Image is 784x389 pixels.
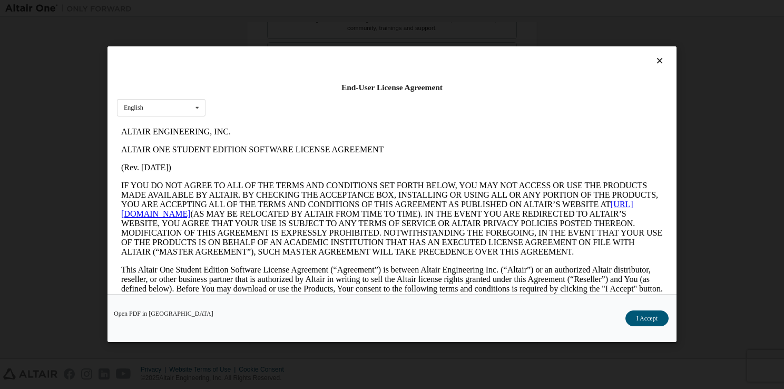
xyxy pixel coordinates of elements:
button: I Accept [625,311,669,327]
p: This Altair One Student Edition Software License Agreement (“Agreement”) is between Altair Engine... [4,142,546,180]
p: ALTAIR ONE STUDENT EDITION SOFTWARE LICENSE AGREEMENT [4,22,546,32]
p: IF YOU DO NOT AGREE TO ALL OF THE TERMS AND CONDITIONS SET FORTH BELOW, YOU MAY NOT ACCESS OR USE... [4,58,546,134]
a: [URL][DOMAIN_NAME] [4,77,516,95]
p: ALTAIR ENGINEERING, INC. [4,4,546,14]
div: End-User License Agreement [117,82,667,93]
a: Open PDF in [GEOGRAPHIC_DATA] [114,311,213,317]
div: English [124,105,143,111]
p: (Rev. [DATE]) [4,40,546,50]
